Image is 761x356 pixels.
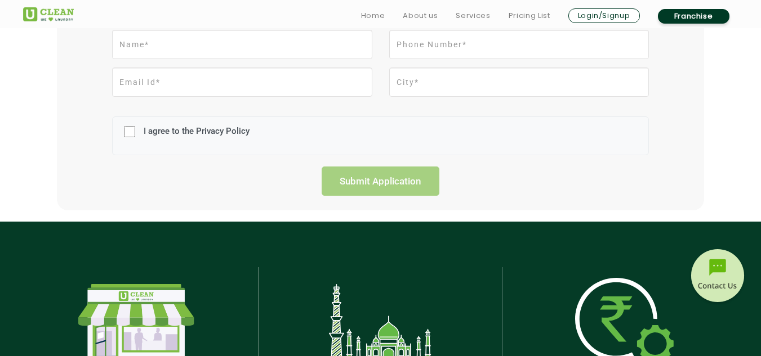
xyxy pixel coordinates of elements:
input: City* [389,67,649,97]
input: Submit Application [322,166,440,196]
a: Pricing List [509,9,550,22]
a: Services [456,9,490,22]
a: Login/Signup [568,8,640,23]
input: Phone Number* [389,30,649,59]
a: Franchise [658,9,729,24]
input: Email Id* [112,67,372,97]
img: contact-btn [689,249,746,305]
input: Name* [112,30,372,59]
img: UClean Laundry and Dry Cleaning [23,7,74,21]
a: Home [361,9,385,22]
a: About us [403,9,438,22]
label: I agree to the Privacy Policy [141,126,250,147]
